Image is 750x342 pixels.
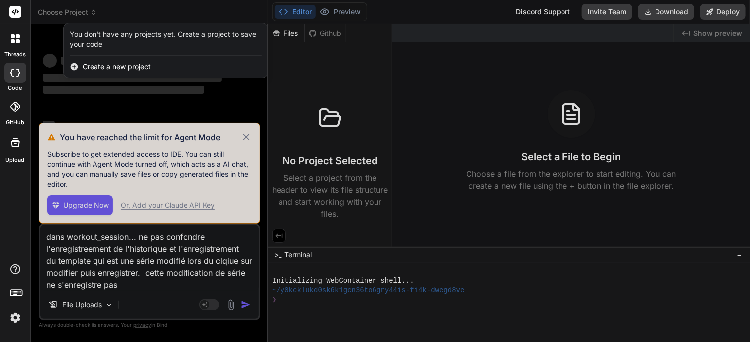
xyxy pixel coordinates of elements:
[7,309,24,326] img: settings
[6,118,24,127] label: GitHub
[70,29,262,49] div: You don't have any projects yet. Create a project to save your code
[4,50,26,59] label: threads
[6,156,25,164] label: Upload
[8,84,22,92] label: code
[83,62,151,72] span: Create a new project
